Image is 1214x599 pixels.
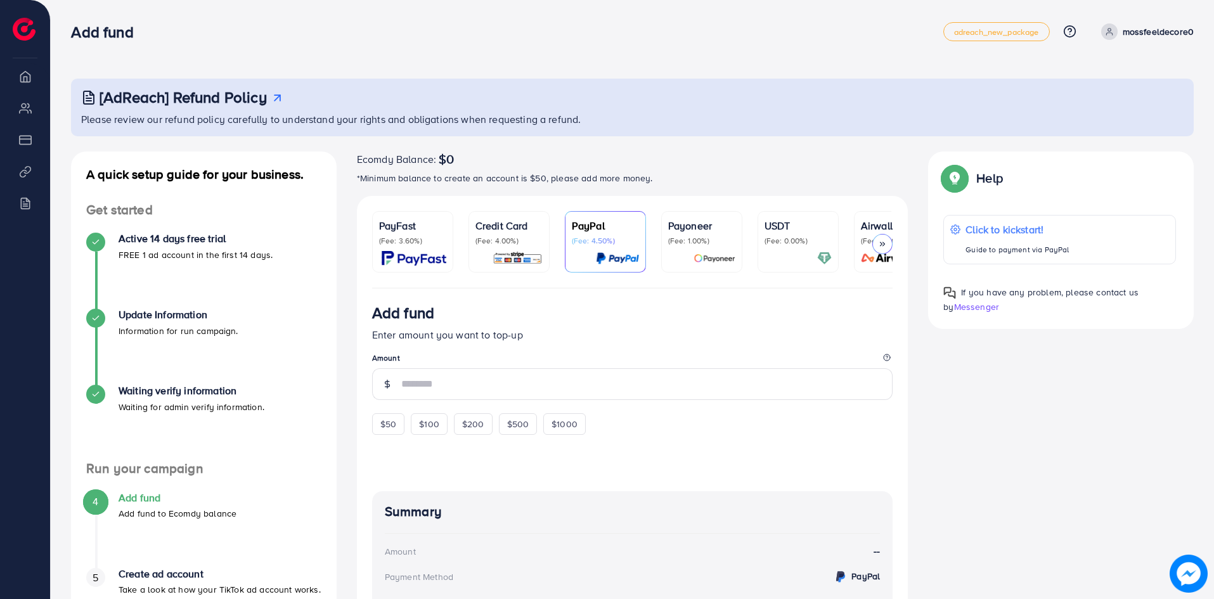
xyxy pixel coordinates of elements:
[71,492,337,568] li: Add fund
[552,418,578,430] span: $1000
[380,418,396,430] span: $50
[572,218,639,233] p: PayPal
[372,304,434,322] h3: Add fund
[954,28,1039,36] span: adreach_new_package
[71,309,337,385] li: Update Information
[943,287,956,299] img: Popup guide
[507,418,529,430] span: $500
[71,461,337,477] h4: Run your campaign
[372,352,893,368] legend: Amount
[357,151,436,167] span: Ecomdy Balance:
[965,222,1069,237] p: Click to kickstart!
[817,251,832,266] img: card
[71,23,143,41] h3: Add fund
[385,504,881,520] h4: Summary
[572,236,639,246] p: (Fee: 4.50%)
[119,582,321,597] p: Take a look at how your TikTok ad account works.
[119,492,236,504] h4: Add fund
[694,251,735,266] img: card
[943,286,1139,313] span: If you have any problem, please contact us by
[379,236,446,246] p: (Fee: 3.60%)
[81,112,1186,127] p: Please review our refund policy carefully to understand your rights and obligations when requesti...
[93,494,98,509] span: 4
[943,167,966,190] img: Popup guide
[357,171,908,186] p: *Minimum balance to create an account is $50, please add more money.
[119,247,273,262] p: FREE 1 ad account in the first 14 days.
[100,88,267,106] h3: [AdReach] Refund Policy
[475,218,543,233] p: Credit Card
[493,251,543,266] img: card
[1170,555,1208,593] img: image
[475,236,543,246] p: (Fee: 4.00%)
[833,569,848,584] img: credit
[71,385,337,461] li: Waiting verify information
[119,385,264,397] h4: Waiting verify information
[419,418,439,430] span: $100
[596,251,639,266] img: card
[119,506,236,521] p: Add fund to Ecomdy balance
[71,202,337,218] h4: Get started
[372,327,893,342] p: Enter amount you want to top-up
[765,218,832,233] p: USDT
[1096,23,1194,40] a: mossfeeldecore0
[462,418,484,430] span: $200
[954,300,999,313] span: Messenger
[857,251,928,266] img: card
[668,236,735,246] p: (Fee: 1.00%)
[119,399,264,415] p: Waiting for admin verify information.
[379,218,446,233] p: PayFast
[439,151,454,167] span: $0
[765,236,832,246] p: (Fee: 0.00%)
[71,233,337,309] li: Active 14 days free trial
[71,167,337,182] h4: A quick setup guide for your business.
[119,309,238,321] h4: Update Information
[668,218,735,233] p: Payoneer
[1123,24,1194,39] p: mossfeeldecore0
[119,568,321,580] h4: Create ad account
[976,171,1003,186] p: Help
[93,570,98,585] span: 5
[861,218,928,233] p: Airwallex
[13,18,36,41] img: logo
[119,323,238,338] p: Information for run campaign.
[861,236,928,246] p: (Fee: 0.00%)
[965,242,1069,257] p: Guide to payment via PayPal
[382,251,446,266] img: card
[119,233,273,245] h4: Active 14 days free trial
[851,570,880,583] strong: PayPal
[943,22,1050,41] a: adreach_new_package
[874,544,880,558] strong: --
[385,545,416,558] div: Amount
[385,570,453,583] div: Payment Method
